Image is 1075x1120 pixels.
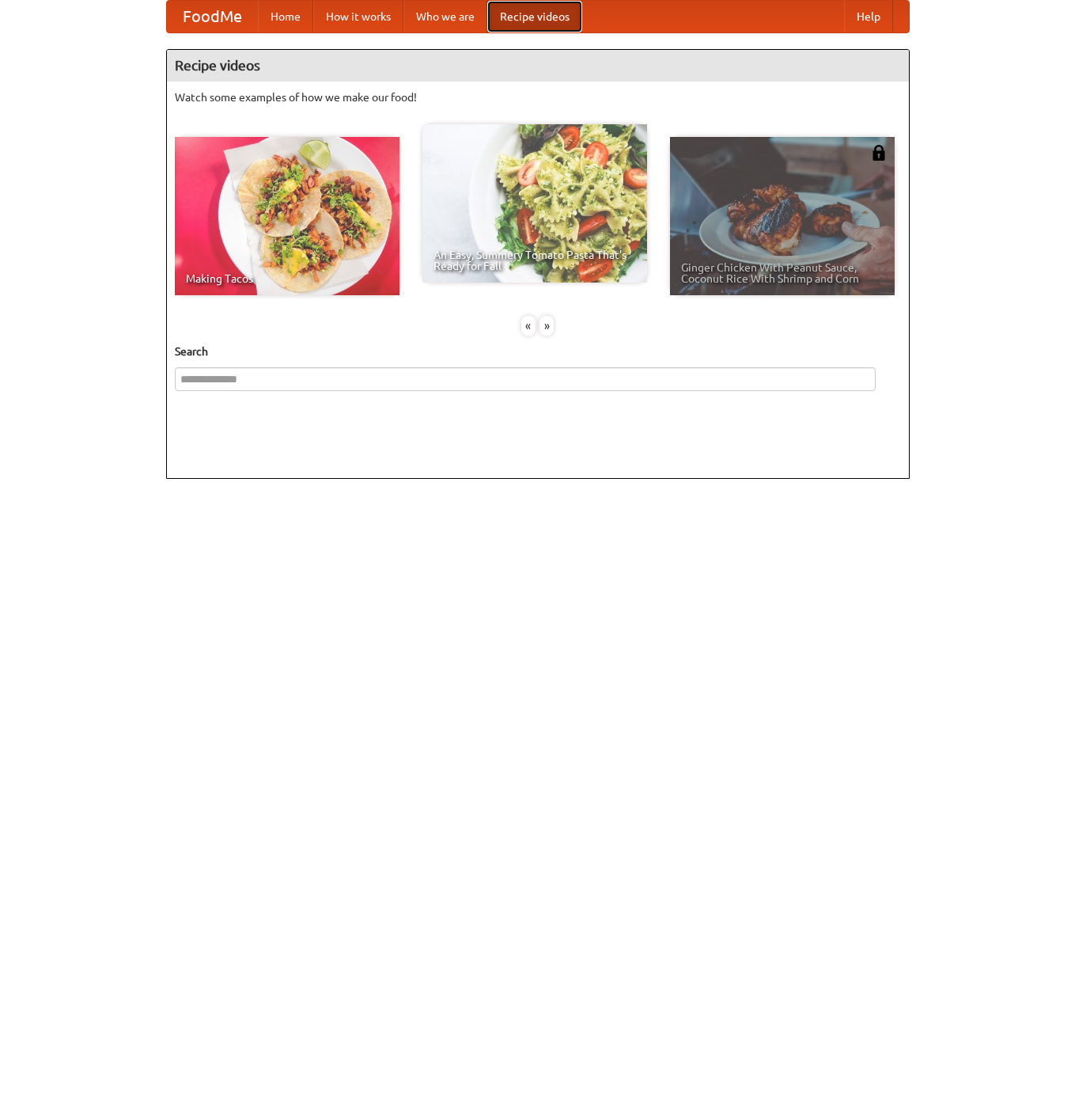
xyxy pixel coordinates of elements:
a: An Easy, Summery Tomato Pasta That's Ready for Fall [422,124,647,283]
p: Watch some examples of how we make our food! [175,89,901,105]
div: » [539,316,554,336]
a: Who we are [403,1,487,32]
a: FoodMe [167,1,258,32]
span: Making Tacos [186,273,388,284]
a: Recipe videos [487,1,582,32]
a: Making Tacos [175,137,399,295]
span: An Easy, Summery Tomato Pasta That's Ready for Fall [433,249,636,271]
h4: Recipe videos [167,50,909,82]
img: 483408.png [871,145,887,161]
div: « [521,316,536,336]
a: How it works [313,1,403,32]
a: Home [258,1,313,32]
h5: Search [175,344,901,359]
a: Help [844,1,893,32]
